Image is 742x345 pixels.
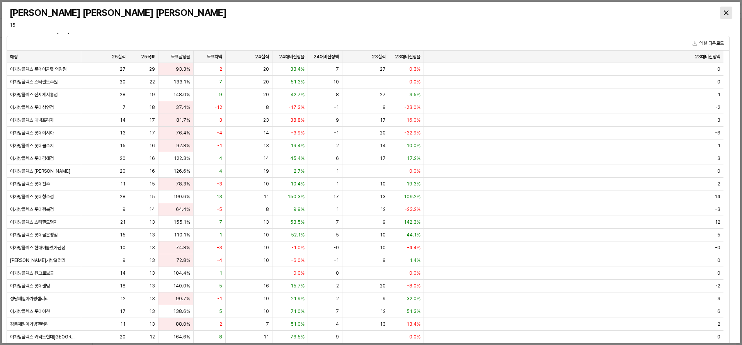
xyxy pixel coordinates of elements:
span: 15 [149,194,155,200]
span: 17 [120,308,126,314]
span: 9 [383,104,386,110]
span: 아가방플렉스 롯데몰수지 [10,143,54,149]
span: 2.7% [294,168,305,174]
span: 9 [123,206,126,212]
span: 16 [149,168,155,174]
span: 23대비신장율 [395,54,420,60]
span: 126.6% [174,168,190,174]
span: 27 [380,66,386,72]
span: 3 [717,296,720,302]
span: 8 [336,92,339,98]
span: 17 [380,155,386,161]
span: 104.4% [173,270,190,276]
span: 아가방플렉스 스타필드명지 [10,219,58,225]
span: 1 [718,143,720,149]
span: 138.6% [173,308,190,314]
span: 64.4% [176,206,190,212]
span: 목표차액 [207,54,222,60]
span: 20 [120,168,126,174]
span: 21 [120,219,126,225]
span: 5 [219,283,222,289]
span: 5 [219,308,222,314]
span: -1 [334,130,339,136]
span: 9 [383,257,386,263]
span: 아가방플렉스 롯데상인점 [10,104,54,110]
span: 14 [120,117,126,123]
span: 88.0% [176,321,190,327]
span: 13 [149,308,155,314]
span: 28 [120,194,126,200]
span: -17.3% [288,104,305,110]
span: 13 [149,283,155,289]
span: 5 [336,232,339,238]
span: 1 [336,168,339,174]
span: 9.9% [293,206,305,212]
span: 150.3% [288,194,305,200]
span: 5 [717,232,720,238]
span: 성남제일아가방갤러리 [10,296,49,302]
span: 19 [149,92,155,98]
span: -3 [715,117,720,123]
span: 51.3% [407,308,420,314]
span: -23.2% [405,206,420,212]
span: 13 [149,232,155,238]
span: 13 [149,296,155,302]
span: 0.0% [409,79,420,85]
span: 1 [220,232,222,238]
span: 아가방플렉스 현대아울렛가산점 [10,245,65,251]
span: 13 [149,257,155,263]
span: 22 [150,79,155,85]
span: 76.5% [290,334,305,340]
span: 29 [149,66,155,72]
span: 13 [380,321,386,327]
span: 1 [336,206,339,212]
span: 24대비신장액 [313,54,339,60]
span: 8 [266,206,269,212]
span: 아가방플렉스 롯데이천 [10,308,50,314]
span: 7 [219,79,222,85]
span: -9 [334,117,339,123]
span: 20 [120,334,126,340]
span: 12 [380,308,386,314]
span: 0 [717,168,720,174]
span: -2 [217,321,222,327]
span: 15.7% [291,283,305,289]
span: 아가방플렉스 커넥트현대[GEOGRAPHIC_DATA] [10,334,78,340]
span: 10.0% [407,143,420,149]
span: 10 [263,296,269,302]
span: 76.4% [176,130,190,136]
span: 13 [149,219,155,225]
span: 72.8% [176,257,190,263]
span: -2 [715,104,720,110]
span: -2 [715,283,720,289]
span: 9 [383,219,386,225]
span: 아가방플렉스 롯데이시아 [10,130,54,136]
span: 0.0% [409,334,420,340]
span: 0 [717,334,720,340]
span: 109.2% [404,194,420,200]
span: 148.0% [173,92,190,98]
span: 아가방플렉스 롯데몰은평점 [10,232,58,238]
span: 140.0% [173,283,190,289]
span: 78.3% [176,181,190,187]
span: 13 [149,270,155,276]
span: 17 [149,117,155,123]
span: 1 [220,270,222,276]
span: 24대비신장율 [279,54,305,60]
button: Close [720,7,732,19]
span: 9 [123,257,126,263]
span: 3.5% [409,92,420,98]
span: 15 [120,232,126,238]
span: 74.8% [176,245,190,251]
span: 7 [219,219,222,225]
span: 20 [263,66,269,72]
span: 122.3% [174,155,190,161]
span: 10 [263,308,269,314]
span: [PERSON_NAME]가방갤러리 [10,257,65,263]
span: 아가방플렉스 롯데김해점 [10,155,54,161]
span: 4 [219,155,222,161]
span: 7 [266,321,269,327]
span: 24실적 [255,54,269,60]
span: 110.1% [174,232,190,238]
span: -0 [715,245,720,251]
